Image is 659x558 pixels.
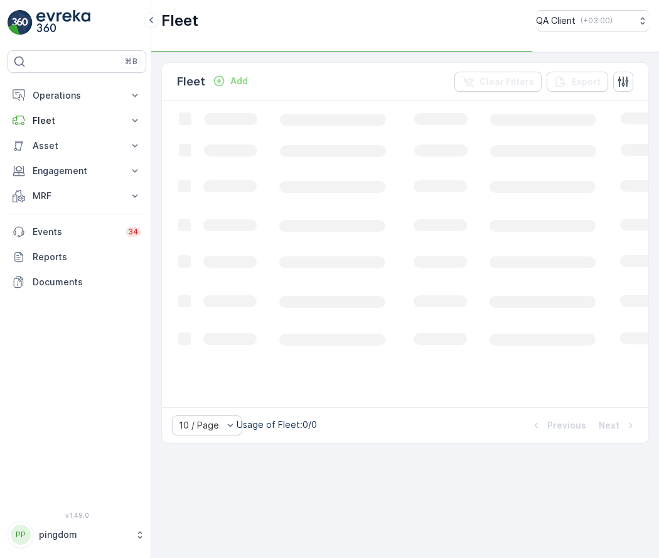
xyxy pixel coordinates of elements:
[208,74,253,89] button: Add
[480,75,534,88] p: Clear Filters
[36,10,90,35] img: logo_light-DOdMpM7g.png
[11,525,31,545] div: PP
[581,16,613,26] p: ( +03:00 )
[230,75,248,87] p: Add
[33,139,121,152] p: Asset
[33,165,121,177] p: Engagement
[454,72,542,92] button: Clear Filters
[33,89,121,102] p: Operations
[33,114,121,127] p: Fleet
[128,227,139,237] p: 34
[8,158,146,183] button: Engagement
[8,270,146,295] a: Documents
[599,419,619,432] p: Next
[33,190,121,202] p: MRF
[33,226,118,238] p: Events
[597,418,638,433] button: Next
[177,73,205,90] p: Fleet
[125,57,137,67] p: ⌘B
[536,14,576,27] p: QA Client
[33,276,141,288] p: Documents
[572,75,601,88] p: Export
[8,219,146,244] a: Events34
[161,11,198,31] p: Fleet
[33,251,141,263] p: Reports
[8,183,146,209] button: MRF
[237,418,317,431] p: Usage of Fleet : 0/0
[536,10,649,31] button: QA Client(+03:00)
[8,511,146,519] span: v 1.49.0
[8,108,146,133] button: Fleet
[8,522,146,548] button: PPpingdom
[8,83,146,108] button: Operations
[8,10,33,35] img: logo
[8,133,146,158] button: Asset
[8,244,146,270] a: Reports
[39,528,129,541] p: pingdom
[547,72,608,92] button: Export
[547,419,586,432] p: Previous
[528,418,587,433] button: Previous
